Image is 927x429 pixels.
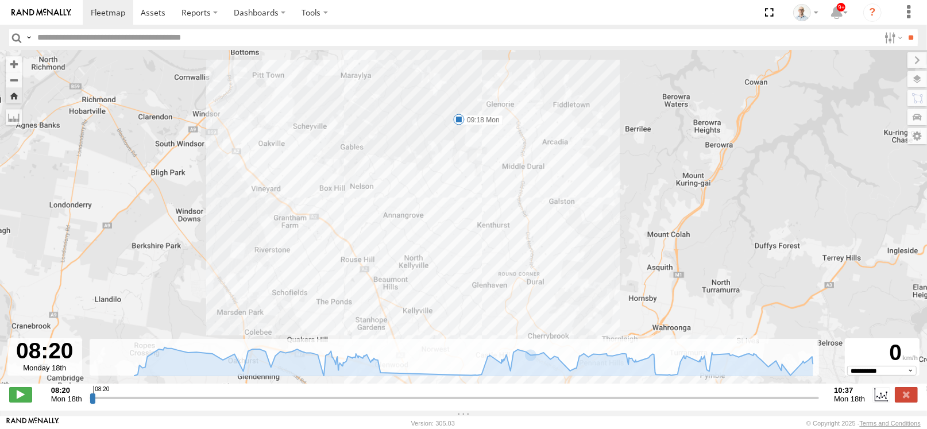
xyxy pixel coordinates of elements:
label: Map Settings [907,128,927,144]
a: Visit our Website [6,418,59,429]
i: ? [863,3,882,22]
div: © Copyright 2025 - [806,420,921,427]
label: Measure [6,109,22,125]
div: 0 [847,340,918,366]
a: Terms and Conditions [860,420,921,427]
strong: 08:20 [51,386,82,395]
div: Kurt Byers [789,4,822,21]
button: Zoom Home [6,88,22,103]
div: Version: 305.03 [411,420,455,427]
button: Zoom in [6,56,22,72]
label: Search Query [24,29,33,46]
button: Zoom out [6,72,22,88]
label: Play/Stop [9,387,32,402]
span: 08:20 [93,386,109,395]
label: Close [895,387,918,402]
strong: 10:37 [834,386,865,395]
img: rand-logo.svg [11,9,71,17]
label: 09:18 Mon [459,115,503,125]
span: Mon 18th Aug 2025 [834,395,865,403]
label: Search Filter Options [880,29,905,46]
span: Mon 18th Aug 2025 [51,395,82,403]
